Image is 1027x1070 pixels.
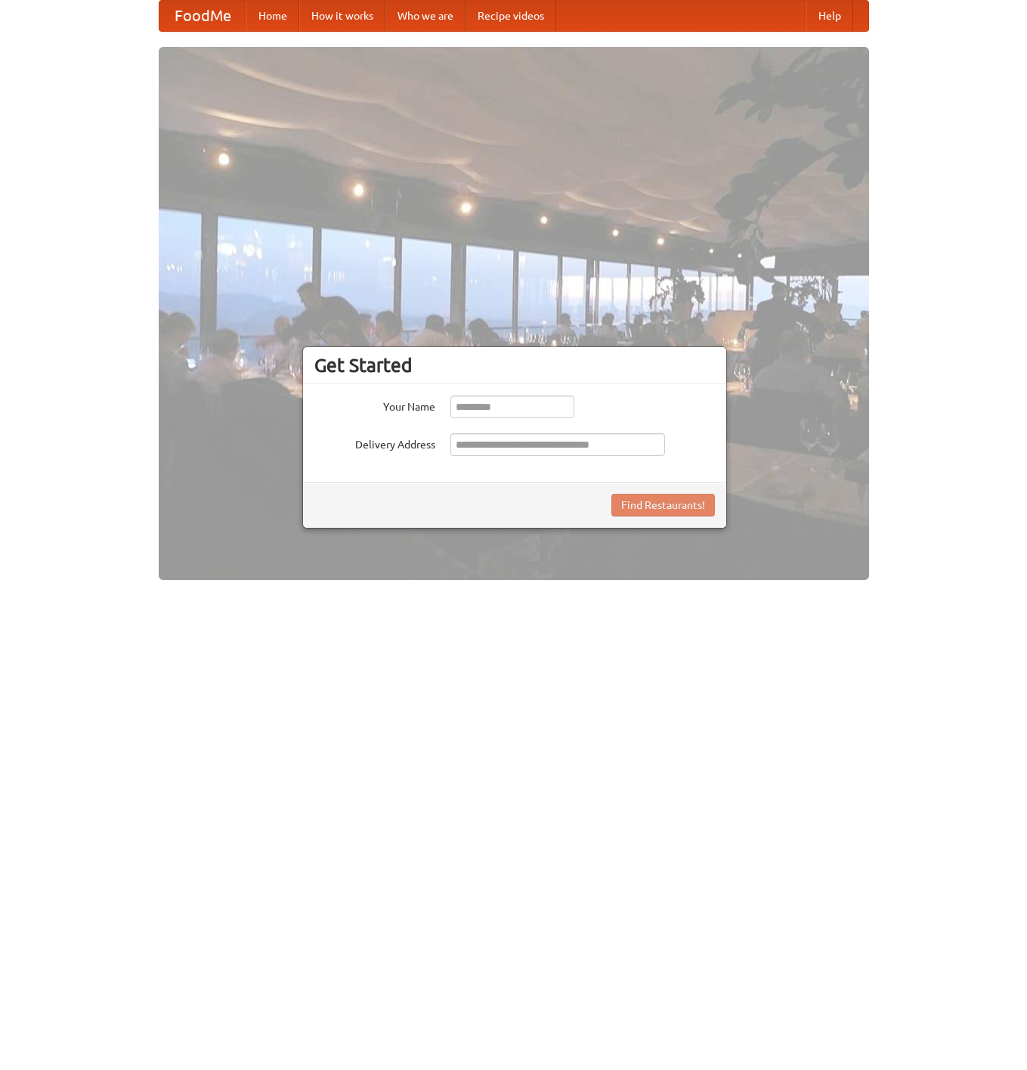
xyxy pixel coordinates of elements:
[314,354,715,377] h3: Get Started
[806,1,853,31] a: Help
[159,1,246,31] a: FoodMe
[611,494,715,516] button: Find Restaurants!
[314,433,435,452] label: Delivery Address
[385,1,466,31] a: Who we are
[299,1,385,31] a: How it works
[466,1,556,31] a: Recipe videos
[314,395,435,414] label: Your Name
[246,1,299,31] a: Home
